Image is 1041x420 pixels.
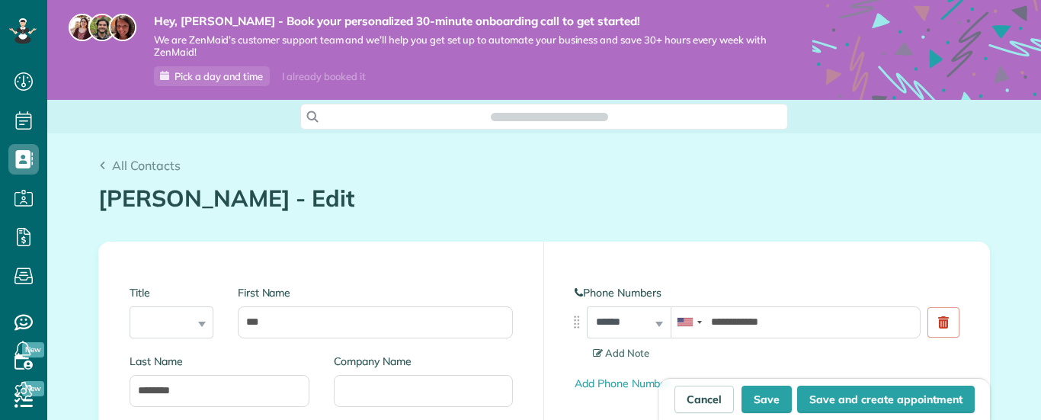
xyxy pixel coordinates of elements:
[154,14,767,29] strong: Hey, [PERSON_NAME] - Book your personalized 30-minute onboarding call to get started!
[742,386,792,413] button: Save
[575,377,670,390] a: Add Phone Number
[273,67,374,86] div: I already booked it
[112,158,181,173] span: All Contacts
[674,386,734,413] a: Cancel
[238,285,513,300] label: First Name
[154,66,270,86] a: Pick a day and time
[130,354,309,369] label: Last Name
[130,285,213,300] label: Title
[98,156,181,175] a: All Contacts
[154,34,767,59] span: We are ZenMaid’s customer support team and we’ll help you get set up to automate your business an...
[109,14,136,41] img: michelle-19f622bdf1676172e81f8f8fba1fb50e276960ebfe0243fe18214015130c80e4.jpg
[175,70,263,82] span: Pick a day and time
[797,386,975,413] button: Save and create appointment
[88,14,116,41] img: jorge-587dff0eeaa6aab1f244e6dc62b8924c3b6ad411094392a53c71c6c4a576187d.jpg
[569,314,585,330] img: drag_indicator-119b368615184ecde3eda3c64c821f6cf29d3e2b97b89ee44bc31753036683e5.png
[575,285,959,300] label: Phone Numbers
[506,109,592,124] span: Search ZenMaid…
[334,354,514,369] label: Company Name
[593,347,649,359] span: Add Note
[69,14,96,41] img: maria-72a9807cf96188c08ef61303f053569d2e2a8a1cde33d635c8a3ac13582a053d.jpg
[98,186,990,211] h1: [PERSON_NAME] - Edit
[671,307,706,338] div: United States: +1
